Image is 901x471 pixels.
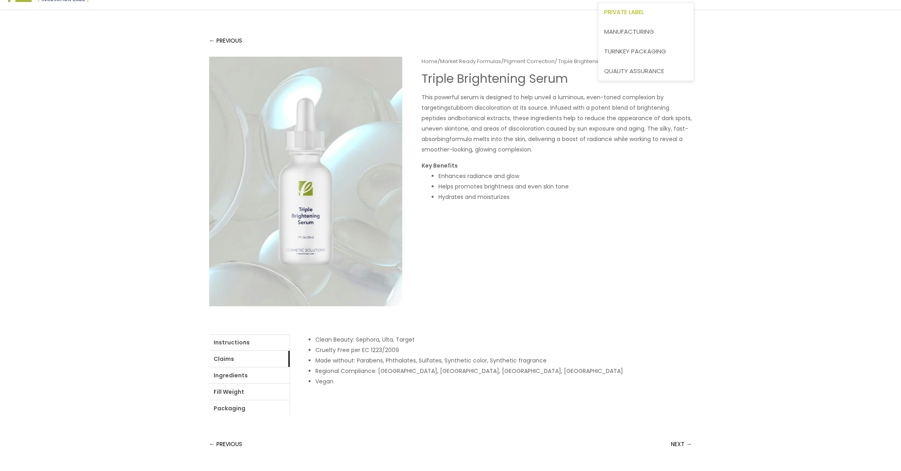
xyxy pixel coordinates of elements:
a: PIgment Correction [504,57,555,65]
li: Clean Beauty: Sephora, Ulta, Target​ [315,334,683,345]
a: Manufacturing [598,22,694,42]
li: Made without: Parabens, Phthalates, Sulfates, Synthetic color, Synthetic fragrance​ [315,355,683,366]
a: Private Label [598,2,694,22]
span: Private Label [604,8,644,16]
a: Instructions [209,334,290,350]
li: Cruelty Free per EC 1223/2009 [315,345,683,355]
span: stubborn discoloration at its source. Infused with a potent blend of brightening peptides and [422,104,669,122]
li: Regional Compliance: [GEOGRAPHIC_DATA], [GEOGRAPHIC_DATA], [GEOGRAPHIC_DATA], [GEOGRAPHIC_DATA] [315,366,683,376]
a: Market Ready Formulas [440,57,501,65]
li: Vegan [315,376,683,387]
span: formula melts into the skin, delivering a boost of radiance while working to reveal a smoother- [422,135,683,154]
a: ← PREVIOUS [209,33,242,49]
a: ← PREVIOUS [209,436,242,452]
a: Ingredients [209,367,290,383]
h1: Triple ​Brightening Serum [422,72,692,86]
a: Fill Weight [209,384,290,400]
li: Hydrates and moisturizes [438,192,692,202]
strong: Key Benefits [422,162,458,170]
a: Claims [209,351,290,367]
span: This powerful serum is designed to help unveil a luminous, even-toned complexion by targeting [422,93,664,112]
span: Turnkey Packaging [604,47,666,55]
a: Turnkey Packaging [598,41,694,61]
div: Page 1 [422,92,692,155]
a: Packaging [209,400,290,416]
span: Manufacturing [604,27,654,36]
span: looking, glowing complexion. [453,145,532,154]
img: Triple ​Brightening Serum [209,57,402,306]
span: tone, and areas of discoloration caused by sun exposure and aging. The silky, fast-absorbing [422,125,688,143]
nav: Breadcrumb [422,57,692,66]
span: botanical extracts, these ingredients help to reduce the appearance of dark spots, uneven skin [422,114,692,133]
li: Helps promotes brightness and even skin tone [438,181,692,192]
span: Quality Assurance [604,67,664,75]
a: NEXT → [671,436,692,452]
li: Enhances radiance and glow [438,171,692,181]
a: Home [422,57,438,65]
a: Quality Assurance [598,61,694,81]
